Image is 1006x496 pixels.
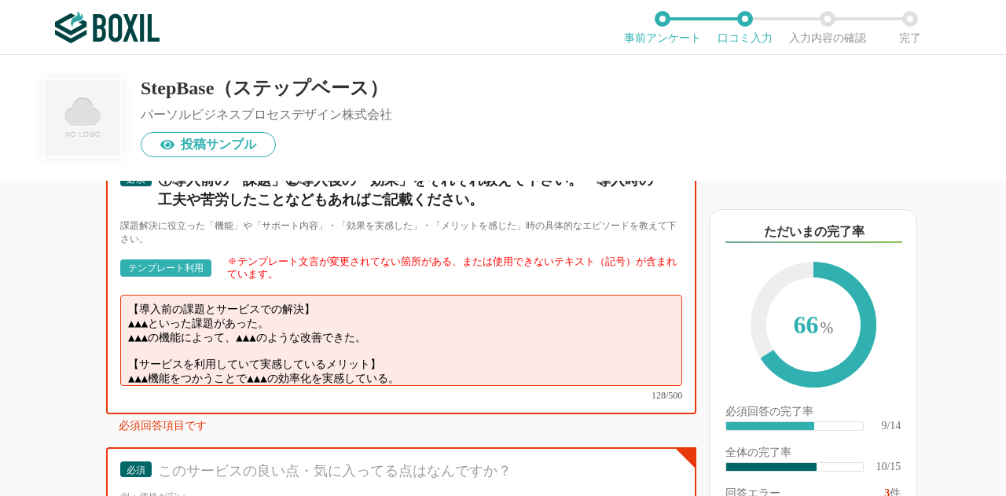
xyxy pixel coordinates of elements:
div: このサービスの良い点・気に入ってる点はなんですか？ [158,461,664,481]
span: 必須 [127,465,145,476]
div: StepBase（ステップベース） [141,79,392,97]
div: 必須回答の完了率 [725,406,901,421]
span: 投稿サンプル [181,138,256,151]
span: 66 [766,277,861,375]
div: ​ [726,422,813,430]
div: 全体の完了率 [725,447,901,461]
li: 口コミ入力 [703,11,786,44]
div: 10/15 [876,461,901,472]
div: 必須回答項目です [119,421,696,438]
li: 完了 [868,11,951,44]
div: 128/500 [120,391,682,400]
div: ①導入前の「課題」②導入後の「効果」をそれぞれ教えて下さい。 導入時の工夫や苦労したことなどもあればご記載ください。 [158,171,664,210]
span: % [821,319,834,336]
div: テンプレート利用 [128,263,204,273]
div: 課題解決に役立った「機能」や「サポート内容」・「効果を実感した」・「メリットを感じた」時の具体的なエピソードを教えて下さい。 [120,219,682,246]
li: 入力内容の確認 [786,11,868,44]
div: ​ [726,463,817,471]
div: ፠テンプレート文言が変更されてない箇所がある、または使用できないテキスト（記号）が含まれています。 [227,255,682,281]
li: 事前アンケート [621,11,703,44]
img: ボクシルSaaS_ロゴ [55,12,160,43]
div: パーソルビジネスプロセスデザイン株式会社 [141,108,392,121]
div: ただいまの完了率 [725,222,902,243]
div: 9/14 [881,421,901,432]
